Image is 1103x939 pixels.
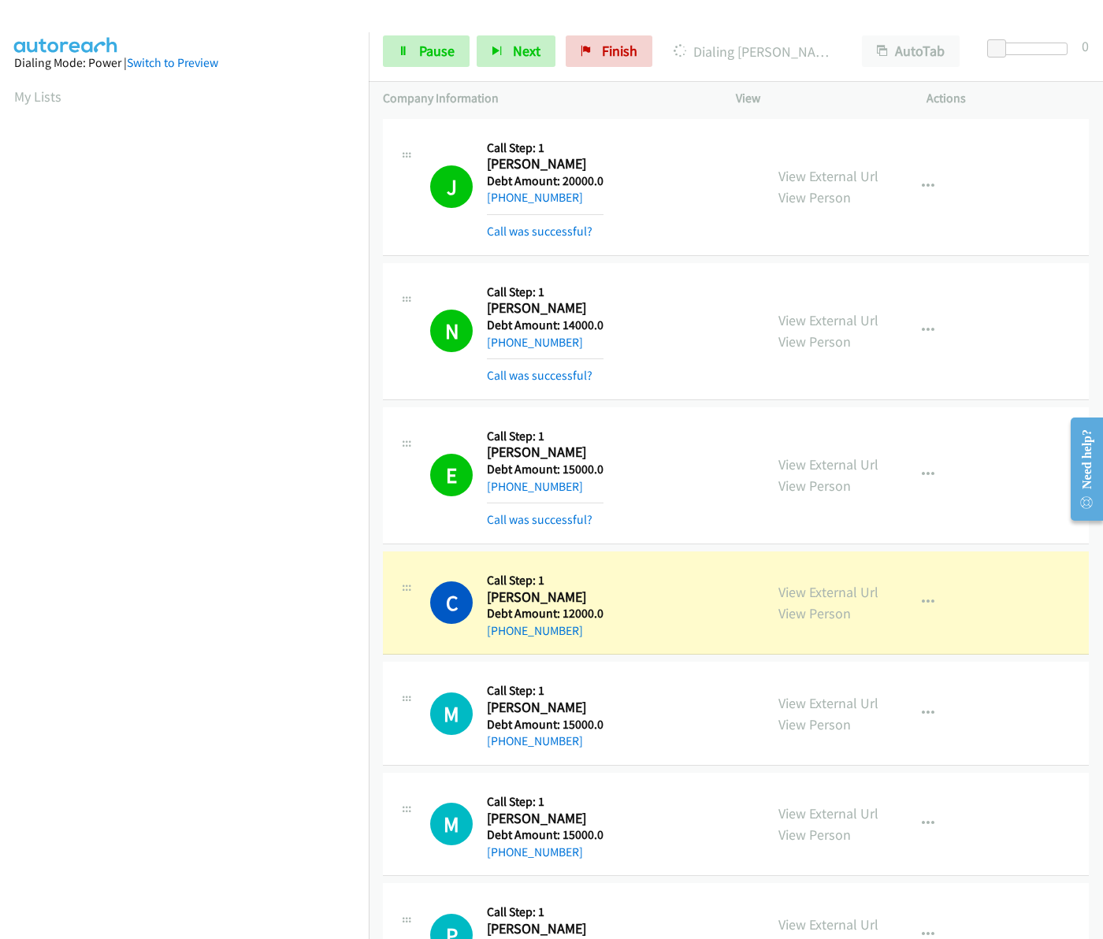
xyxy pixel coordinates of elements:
a: My Lists [14,87,61,106]
a: [PHONE_NUMBER] [487,479,583,494]
div: The call is yet to be attempted [430,803,473,845]
a: View Person [778,332,851,351]
a: Switch to Preview [127,55,218,70]
span: Finish [602,42,637,60]
h5: Debt Amount: 15000.0 [487,827,603,843]
span: Pause [419,42,455,60]
h5: Debt Amount: 12000.0 [487,606,603,622]
a: [PHONE_NUMBER] [487,733,583,748]
div: 0 [1082,35,1089,57]
iframe: Dialpad [14,121,369,870]
h5: Call Step: 1 [487,904,603,920]
h2: [PERSON_NAME] [487,920,603,938]
p: Dialing [PERSON_NAME] [674,41,834,62]
a: View External Url [778,167,878,185]
p: Actions [927,89,1089,108]
h1: N [430,310,473,352]
h5: Call Step: 1 [487,140,603,156]
a: View External Url [778,455,878,473]
h5: Debt Amount: 15000.0 [487,462,603,477]
a: View External Url [778,311,878,329]
a: Call was successful? [487,368,592,383]
h2: [PERSON_NAME] [487,810,603,828]
p: View [736,89,898,108]
h1: J [430,165,473,208]
a: View Person [778,826,851,844]
h5: Call Step: 1 [487,683,603,699]
h5: Call Step: 1 [487,794,603,810]
p: Company Information [383,89,707,108]
h2: [PERSON_NAME] [487,155,603,173]
a: View External Url [778,694,878,712]
iframe: Resource Center [1057,406,1103,532]
a: Call was successful? [487,512,592,527]
h2: [PERSON_NAME] [487,299,603,317]
h2: [PERSON_NAME] [487,444,603,462]
a: [PHONE_NUMBER] [487,335,583,350]
a: View Person [778,715,851,733]
h5: Call Step: 1 [487,573,603,588]
a: View Person [778,477,851,495]
a: Finish [566,35,652,67]
h1: E [430,454,473,496]
button: AutoTab [862,35,960,67]
a: [PHONE_NUMBER] [487,623,583,638]
h5: Debt Amount: 14000.0 [487,317,603,333]
h1: M [430,803,473,845]
div: Dialing Mode: Power | [14,54,355,72]
a: Pause [383,35,470,67]
div: Delay between calls (in seconds) [995,43,1068,55]
a: Call was successful? [487,224,592,239]
h2: [PERSON_NAME] [487,699,603,717]
h5: Call Step: 1 [487,284,603,300]
span: Next [513,42,540,60]
h5: Debt Amount: 20000.0 [487,173,603,189]
a: View External Url [778,915,878,933]
a: View Person [778,604,851,622]
h2: [PERSON_NAME] [487,588,603,607]
a: [PHONE_NUMBER] [487,844,583,859]
div: The call is yet to be attempted [430,692,473,735]
h5: Debt Amount: 15000.0 [487,717,603,733]
button: Next [477,35,555,67]
h1: C [430,581,473,624]
a: View External Url [778,583,878,601]
a: View External Url [778,804,878,822]
a: [PHONE_NUMBER] [487,190,583,205]
a: View Person [778,188,851,206]
h5: Call Step: 1 [487,429,603,444]
h1: M [430,692,473,735]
